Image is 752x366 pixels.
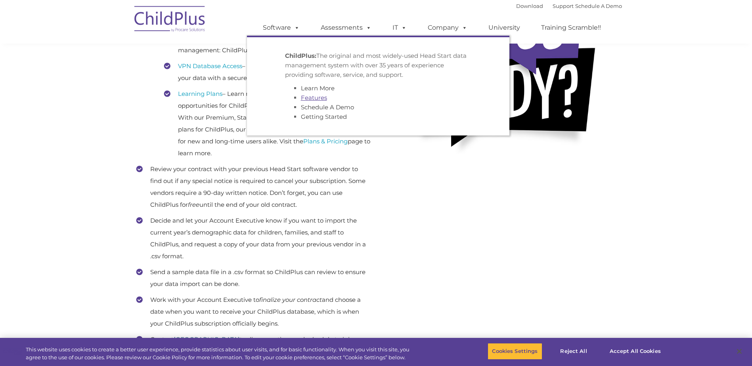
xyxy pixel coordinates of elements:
a: IT [385,20,415,36]
em: free [188,201,199,208]
a: Schedule A Demo [575,3,622,9]
font: | [516,3,622,9]
a: VPN Database Access [178,62,242,70]
a: University [480,20,528,36]
a: Download [516,3,543,9]
li: Send a sample data file in a .csv format so ChildPlus can review to ensure your data import can b... [136,266,370,290]
a: Assessments [313,20,379,36]
li: Contact to discuss options and schedule training or consulting, as dates fill up in advance. [136,334,370,357]
a: Company [420,20,475,36]
img: ChildPlus by Procare Solutions [130,0,210,40]
a: Schedule A Demo [301,103,354,111]
a: [GEOGRAPHIC_DATA] [174,335,240,343]
li: Decide and let your Account Executive know if you want to import the current year’s demographic d... [136,215,370,262]
a: Learn More [301,84,335,92]
li: – Learn more about our tailored training opportunities for ChildPlus and the DRDP child assessmen... [164,88,370,159]
li: Review your contract with your previous Head Start software vendor to find out if any special not... [136,163,370,211]
li: Work with your Account Executive to and choose a date when you want to receive your ChildPlus dat... [136,294,370,330]
div: This website uses cookies to create a better user experience, provide statistics about user visit... [26,346,413,361]
a: Training Scramble!! [533,20,609,36]
a: Support [553,3,574,9]
a: Plans & Pricing [303,137,348,145]
button: Accept All Cookies [605,343,665,360]
p: The original and most widely-used Head Start data management system with over 35 years of experie... [285,51,471,80]
button: Reject All [549,343,599,360]
a: Features [301,94,327,101]
strong: ChildPlus: [285,52,316,59]
a: Getting Started [301,113,347,120]
button: Cookies Settings [488,343,542,360]
button: Close [731,343,748,360]
em: finalize your contract [259,296,322,303]
a: Software [255,20,308,36]
li: – Utilize a single system for data management: ChildPlus with the DRDP built-in. [164,32,370,56]
li: – Enjoy unrestricted backend access to your data with a secure VPN tunnel. [164,60,370,84]
a: Learning Plans [178,90,222,97]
